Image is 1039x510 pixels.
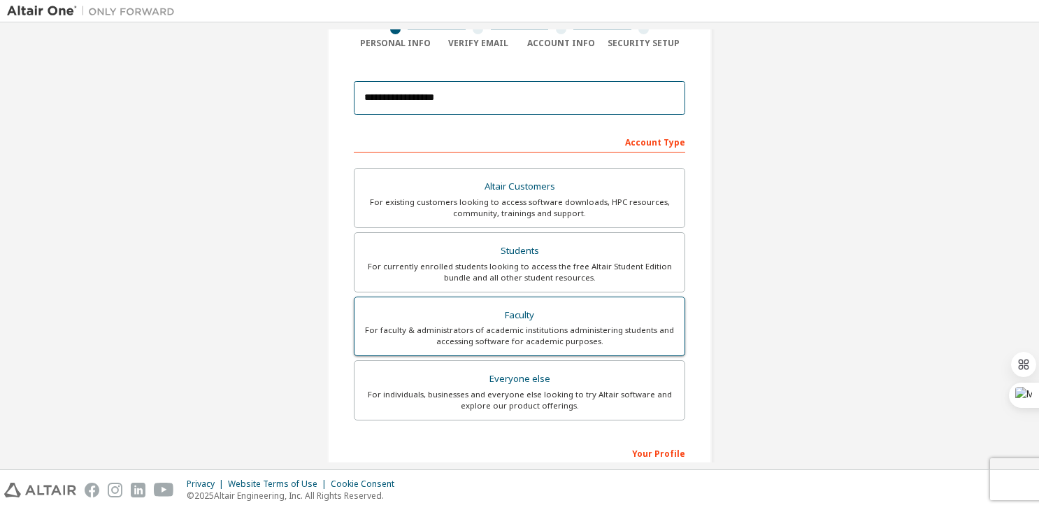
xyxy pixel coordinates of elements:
[363,197,676,219] div: For existing customers looking to access software downloads, HPC resources, community, trainings ...
[354,441,685,464] div: Your Profile
[131,483,145,497] img: linkedin.svg
[85,483,99,497] img: facebook.svg
[363,325,676,347] div: For faculty & administrators of academic institutions administering students and accessing softwa...
[154,483,174,497] img: youtube.svg
[363,389,676,411] div: For individuals, businesses and everyone else looking to try Altair software and explore our prod...
[363,306,676,325] div: Faculty
[354,130,685,153] div: Account Type
[354,38,437,49] div: Personal Info
[437,38,520,49] div: Verify Email
[187,479,228,490] div: Privacy
[519,38,603,49] div: Account Info
[228,479,331,490] div: Website Terms of Use
[7,4,182,18] img: Altair One
[187,490,403,502] p: © 2025 Altair Engineering, Inc. All Rights Reserved.
[4,483,76,497] img: altair_logo.svg
[363,241,676,261] div: Students
[363,177,676,197] div: Altair Customers
[331,479,403,490] div: Cookie Consent
[363,261,676,283] div: For currently enrolled students looking to access the free Altair Student Edition bundle and all ...
[108,483,122,497] img: instagram.svg
[603,38,686,49] div: Security Setup
[363,369,676,389] div: Everyone else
